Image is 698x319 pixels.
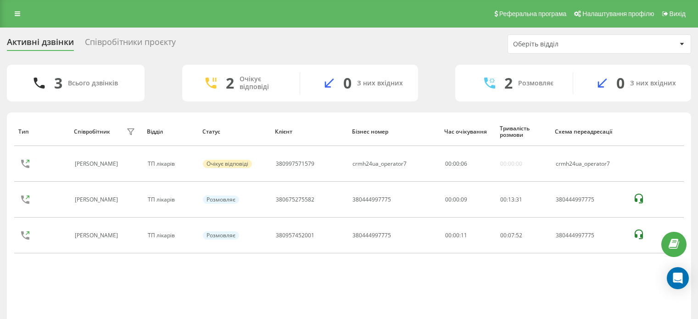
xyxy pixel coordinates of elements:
div: [PERSON_NAME] [75,232,120,239]
span: 06 [461,160,467,168]
div: 380675275582 [276,196,314,203]
div: 00:00:11 [445,232,491,239]
div: [PERSON_NAME] [75,196,120,203]
div: Клієнт [275,129,343,135]
div: Очікує відповіді [240,75,286,91]
div: Очікує відповіді [203,160,252,168]
span: 00 [500,196,507,203]
div: 380997571579 [276,161,314,167]
div: Тип [18,129,65,135]
div: ТП лікарів [148,196,193,203]
span: 00 [445,160,452,168]
span: 00 [500,231,507,239]
div: 0 [343,74,352,92]
div: Співробітники проєкту [85,37,176,51]
div: Open Intercom Messenger [667,267,689,289]
span: 07 [508,231,514,239]
div: З них вхідних [357,79,403,87]
div: Оберіть відділ [513,40,623,48]
div: 380444997775 [352,232,391,239]
div: Відділ [147,129,194,135]
div: 3 [54,74,62,92]
div: [PERSON_NAME] [75,161,120,167]
div: 00:00:00 [500,161,522,167]
div: Тривалість розмови [500,125,547,139]
span: 13 [508,196,514,203]
div: З них вхідних [630,79,676,87]
div: 2 [226,74,234,92]
div: 380444997775 [556,232,623,239]
span: 52 [516,231,522,239]
div: Розмовляє [203,231,239,240]
div: Бізнес номер [352,129,436,135]
span: Реферальна програма [499,10,567,17]
span: Налаштування профілю [582,10,654,17]
div: Схема переадресації [555,129,624,135]
span: 00 [453,160,459,168]
span: 31 [516,196,522,203]
div: 380957452001 [276,232,314,239]
div: 0 [616,74,625,92]
div: Час очікування [444,129,491,135]
div: Статус [202,129,267,135]
div: 380444997775 [556,196,623,203]
div: crmh24ua_operator7 [352,161,407,167]
div: crmh24ua_operator7 [556,161,623,167]
div: Розмовляє [203,196,239,204]
div: ТП лікарів [148,161,193,167]
div: Активні дзвінки [7,37,74,51]
div: : : [500,196,522,203]
div: : : [500,232,522,239]
div: Співробітник [74,129,110,135]
div: : : [445,161,467,167]
div: 380444997775 [352,196,391,203]
div: 2 [504,74,513,92]
div: Всього дзвінків [68,79,118,87]
div: Розмовляє [518,79,553,87]
span: Вихід [670,10,686,17]
div: ТП лікарів [148,232,193,239]
div: 00:00:09 [445,196,491,203]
